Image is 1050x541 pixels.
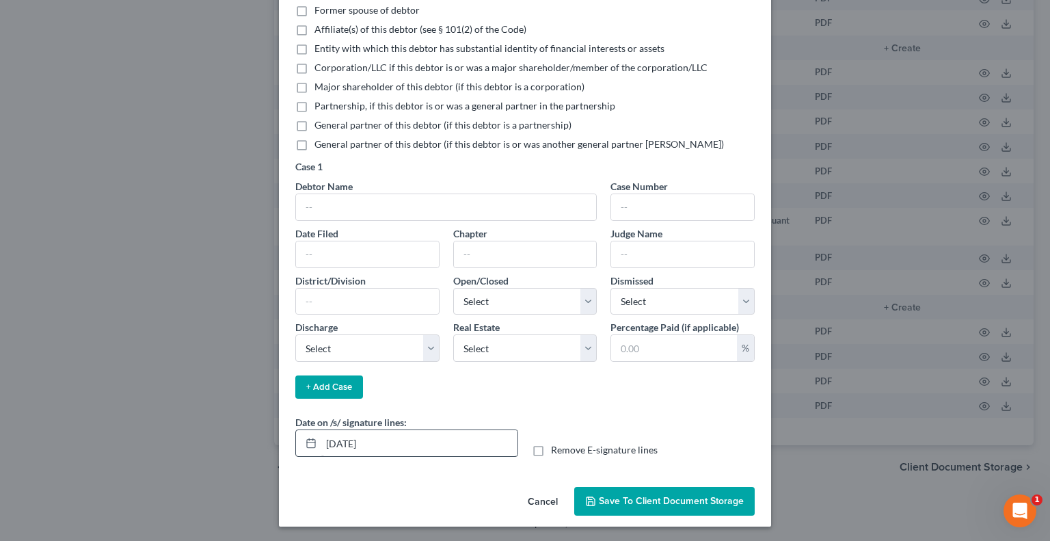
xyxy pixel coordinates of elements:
label: Open/Closed [453,274,509,288]
label: Date on /s/ signature lines: [295,415,407,430]
label: Date Filed [295,226,338,241]
span: Former spouse of debtor [314,4,420,16]
input: -- [296,241,439,267]
label: Debtor Name [295,179,353,194]
label: Case Number [610,179,668,194]
span: General partner of this debtor (if this debtor is a partnership) [314,119,571,131]
label: Percentage Paid (if applicable) [610,320,739,334]
span: 1 [1032,494,1042,505]
input: -- [611,194,754,220]
input: -- [296,194,596,220]
input: -- [454,241,597,267]
button: Cancel [517,488,569,516]
iframe: Intercom live chat [1004,494,1036,527]
div: % [737,335,754,361]
span: Major shareholder of this debtor (if this debtor is a corporation) [314,81,584,92]
label: Judge Name [610,226,662,241]
span: Corporation/LLC if this debtor is or was a major shareholder/member of the corporation/LLC [314,62,708,73]
label: Dismissed [610,274,654,288]
span: Partnership, if this debtor is or was a general partner in the partnership [314,100,615,111]
button: + Add Case [295,375,363,399]
span: Save to Client Document Storage [599,495,744,507]
label: Chapter [453,226,487,241]
button: Save to Client Document Storage [574,487,755,516]
span: General partner of this debtor (if this debtor is or was another general partner [PERSON_NAME]) [314,138,724,150]
span: Entity with which this debtor has substantial identity of financial interests or assets [314,42,664,54]
label: District/Division [295,274,366,288]
label: Real Estate [453,320,500,334]
input: -- [611,241,754,267]
label: Discharge [295,320,338,334]
span: Remove E-signature lines [551,444,658,456]
span: Affiliate(s) of this debtor (see § 101(2) of the Code) [314,23,526,35]
input: 0.00 [611,335,737,361]
input: -- [296,289,439,315]
label: Case 1 [295,159,323,174]
input: MM/DD/YYYY [321,430,517,456]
